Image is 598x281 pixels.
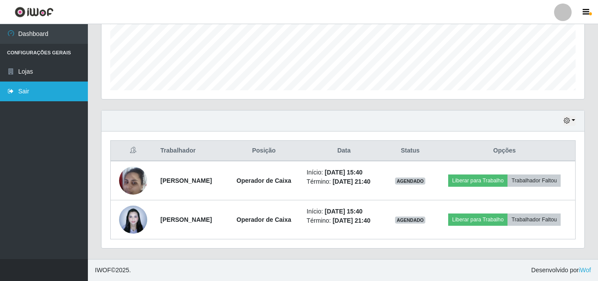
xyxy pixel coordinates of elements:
[395,178,426,185] span: AGENDADO
[507,213,561,226] button: Trabalhador Faltou
[387,141,434,161] th: Status
[119,162,147,199] img: 1658953242663.jpeg
[119,201,147,238] img: 1742846870859.jpeg
[160,177,212,184] strong: [PERSON_NAME]
[434,141,575,161] th: Opções
[333,217,370,224] time: [DATE] 21:40
[325,208,362,215] time: [DATE] 15:40
[95,266,131,275] span: © 2025 .
[226,141,301,161] th: Posição
[307,216,381,225] li: Término:
[307,207,381,216] li: Início:
[333,178,370,185] time: [DATE] 21:40
[531,266,591,275] span: Desenvolvido por
[14,7,54,18] img: CoreUI Logo
[236,216,291,223] strong: Operador de Caixa
[236,177,291,184] strong: Operador de Caixa
[507,174,561,187] button: Trabalhador Faltou
[325,169,362,176] time: [DATE] 15:40
[448,174,507,187] button: Liberar para Trabalho
[307,177,381,186] li: Término:
[95,267,111,274] span: IWOF
[160,216,212,223] strong: [PERSON_NAME]
[448,213,507,226] button: Liberar para Trabalho
[155,141,226,161] th: Trabalhador
[307,168,381,177] li: Início:
[579,267,591,274] a: iWof
[301,141,387,161] th: Data
[395,217,426,224] span: AGENDADO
